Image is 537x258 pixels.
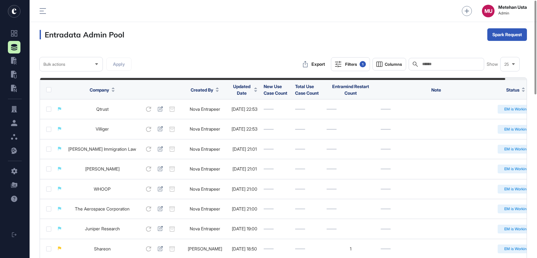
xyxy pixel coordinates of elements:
span: Total Use Case Count [295,84,319,96]
button: Filters1 [331,57,370,71]
a: Nova Entrapeer [190,126,220,132]
button: Status [506,87,525,93]
a: Juniper Research [85,226,120,231]
div: EM is Working [498,145,535,154]
span: Note [431,87,441,93]
div: [DATE] 21:01 [232,147,257,152]
button: Updated Date [232,83,257,96]
div: 1 [327,246,374,251]
a: Nova Entrapeer [190,206,220,211]
a: Qtrust [96,106,109,112]
a: Nova Entrapeer [190,146,220,152]
span: Company [90,87,109,93]
div: Filters [345,61,366,67]
a: [PERSON_NAME] [188,246,222,251]
span: Admin [498,11,527,15]
span: Updated Date [232,83,252,96]
button: MU [482,5,495,17]
span: Bulk actions [43,62,65,67]
div: [DATE] 21:01 [232,166,257,171]
div: [DATE] 18:50 [232,246,257,251]
div: EM is Working [498,244,535,253]
div: [DATE] 19:00 [232,226,257,231]
div: [DATE] 22:53 [232,107,257,112]
button: Created By [191,87,219,93]
a: WHOOP [94,186,111,192]
a: Villiger [96,126,109,132]
a: Shareon [94,246,111,251]
div: [DATE] 21:00 [232,187,257,192]
div: EM is Working [498,105,535,114]
button: Spark Request [487,28,527,41]
button: Columns [372,58,406,70]
div: EM is Working [498,165,535,173]
div: EM is Working [498,225,535,233]
span: Show [487,62,498,67]
span: Status [506,87,519,93]
div: EM is Working [498,205,535,213]
span: Columns [385,62,402,67]
div: EM is Working [498,185,535,193]
a: [PERSON_NAME] [85,166,120,171]
h3: Entradata Admin Pool [40,30,124,39]
a: Nova Entrapeer [190,226,220,231]
div: [DATE] 22:53 [232,126,257,132]
div: [DATE] 21:00 [232,206,257,211]
a: The Aerospace Corporation [75,206,130,211]
strong: Metehan Usta [498,5,527,10]
a: Nova Entrapeer [190,106,220,112]
button: Export [299,58,328,70]
a: Nova Entrapeer [190,166,220,171]
button: Company [90,87,115,93]
div: 1 [360,61,366,67]
span: 25 [504,62,509,67]
span: New Use Case Count [264,84,287,96]
div: EM is Working [498,125,535,134]
a: [PERSON_NAME] Immigration Law [68,146,136,152]
span: Entramind Restart Count [332,84,369,96]
span: Created By [191,87,213,93]
a: Nova Entrapeer [190,186,220,192]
